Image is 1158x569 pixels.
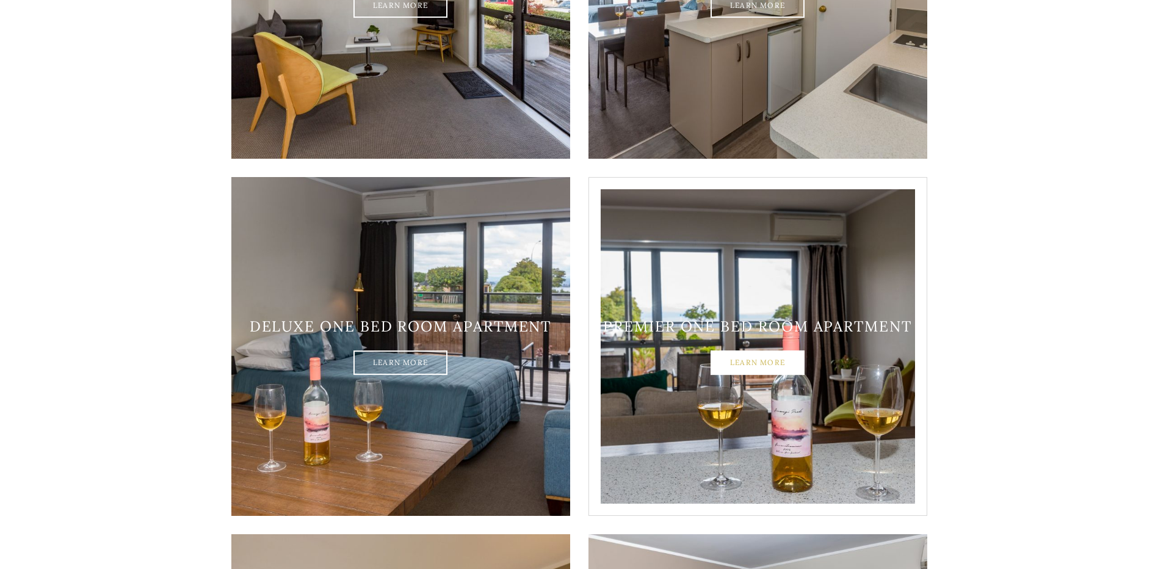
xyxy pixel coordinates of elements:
[231,318,570,336] h3: Deluxe one bed room apartment
[588,318,927,336] h3: Premier one bed room apartment
[353,351,447,375] a: Learn More
[711,351,805,375] a: Learn More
